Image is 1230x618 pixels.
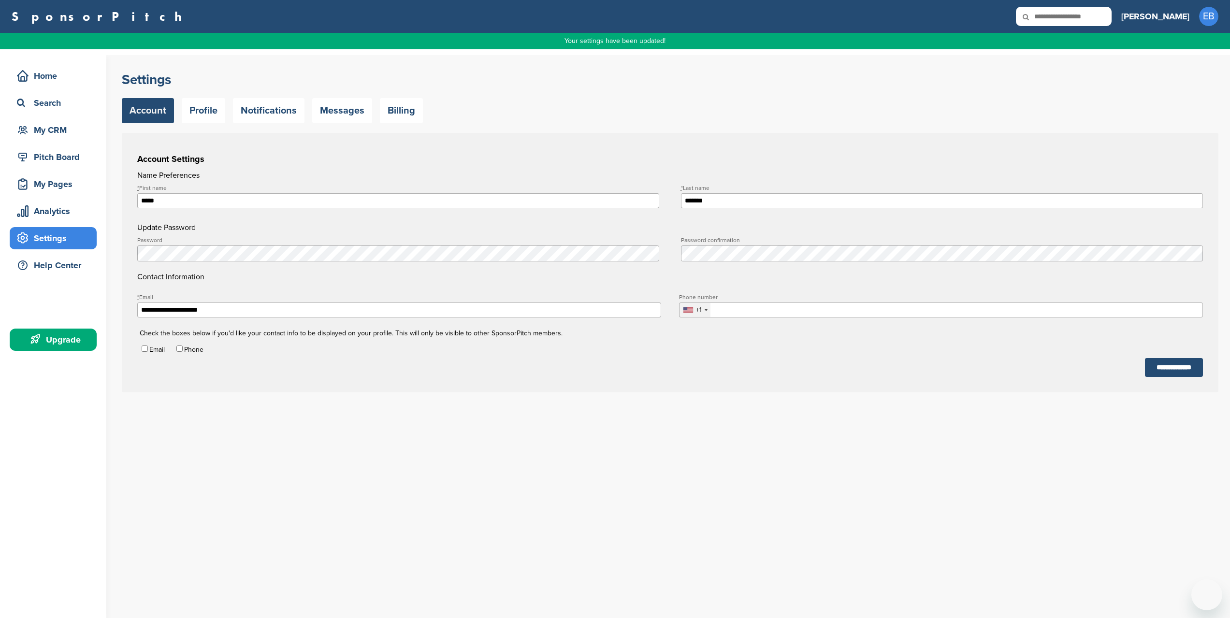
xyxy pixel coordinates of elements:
h4: Update Password [137,222,1203,233]
label: First name [137,185,659,191]
div: Search [14,94,97,112]
a: Account [122,98,174,123]
h4: Name Preferences [137,170,1203,181]
a: My Pages [10,173,97,195]
div: Home [14,67,97,85]
div: Help Center [14,257,97,274]
div: Upgrade [14,331,97,348]
label: Email [137,294,661,300]
div: My CRM [14,121,97,139]
div: Settings [14,230,97,247]
label: Last name [681,185,1203,191]
span: EB [1199,7,1218,26]
a: Upgrade [10,329,97,351]
h2: Settings [122,71,1218,88]
a: Help Center [10,254,97,276]
h4: Contact Information [137,237,1203,283]
abbr: required [137,185,139,191]
label: Password [137,237,659,243]
a: SponsorPitch [12,10,188,23]
label: Phone [184,345,203,354]
a: [PERSON_NAME] [1121,6,1189,27]
div: My Pages [14,175,97,193]
h3: Account Settings [137,152,1203,166]
div: Pitch Board [14,148,97,166]
div: Selected country [680,303,710,317]
h3: [PERSON_NAME] [1121,10,1189,23]
a: Analytics [10,200,97,222]
abbr: required [137,294,139,301]
div: Analytics [14,202,97,220]
label: Email [149,345,165,354]
div: +1 [696,307,702,314]
a: Messages [312,98,372,123]
a: Home [10,65,97,87]
iframe: Button to launch messaging window [1191,579,1222,610]
a: Settings [10,227,97,249]
a: My CRM [10,119,97,141]
label: Password confirmation [681,237,1203,243]
label: Phone number [679,294,1203,300]
a: Search [10,92,97,114]
a: Pitch Board [10,146,97,168]
a: Notifications [233,98,304,123]
abbr: required [681,185,683,191]
a: Profile [182,98,225,123]
a: Billing [380,98,423,123]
